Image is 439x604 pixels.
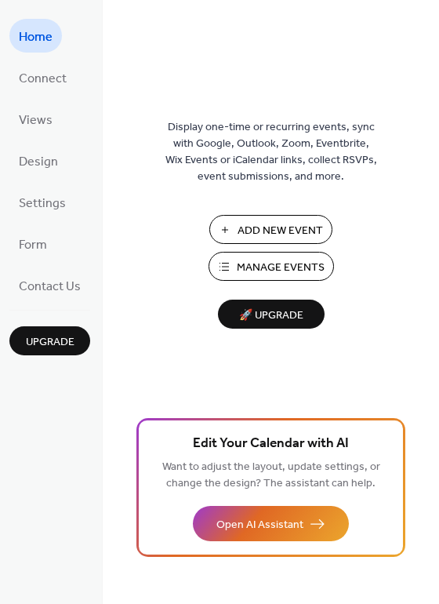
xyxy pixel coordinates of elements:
[19,108,53,133] span: Views
[9,60,76,94] a: Connect
[9,185,75,219] a: Settings
[209,215,332,244] button: Add New Event
[165,119,377,185] span: Display one-time or recurring events, sync with Google, Outlook, Zoom, Eventbrite, Wix Events or ...
[19,150,58,174] span: Design
[19,67,67,91] span: Connect
[237,260,325,276] span: Manage Events
[26,334,74,351] span: Upgrade
[9,326,90,355] button: Upgrade
[9,102,62,136] a: Views
[238,223,323,239] span: Add New Event
[162,457,380,494] span: Want to adjust the layout, update settings, or change the design? The assistant can help.
[19,191,66,216] span: Settings
[9,268,90,302] a: Contact Us
[193,506,349,541] button: Open AI Assistant
[9,19,62,53] a: Home
[218,300,325,329] button: 🚀 Upgrade
[9,227,56,260] a: Form
[19,25,53,49] span: Home
[216,517,303,533] span: Open AI Assistant
[19,275,81,299] span: Contact Us
[227,305,315,326] span: 🚀 Upgrade
[209,252,334,281] button: Manage Events
[9,144,67,177] a: Design
[19,233,47,257] span: Form
[193,433,349,455] span: Edit Your Calendar with AI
